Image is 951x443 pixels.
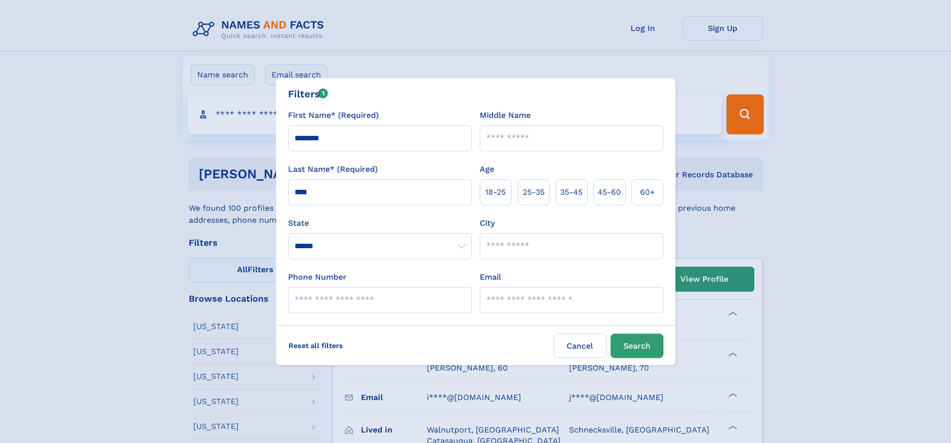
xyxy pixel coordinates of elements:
[288,271,346,283] label: Phone Number
[288,217,472,229] label: State
[598,186,621,198] span: 45‑60
[523,186,545,198] span: 25‑35
[611,334,663,358] button: Search
[640,186,655,198] span: 60+
[288,109,379,121] label: First Name* (Required)
[288,86,328,101] div: Filters
[480,163,494,175] label: Age
[485,186,506,198] span: 18‑25
[282,334,349,358] label: Reset all filters
[480,217,495,229] label: City
[560,186,583,198] span: 35‑45
[554,334,607,358] label: Cancel
[480,109,531,121] label: Middle Name
[480,271,501,283] label: Email
[288,163,378,175] label: Last Name* (Required)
